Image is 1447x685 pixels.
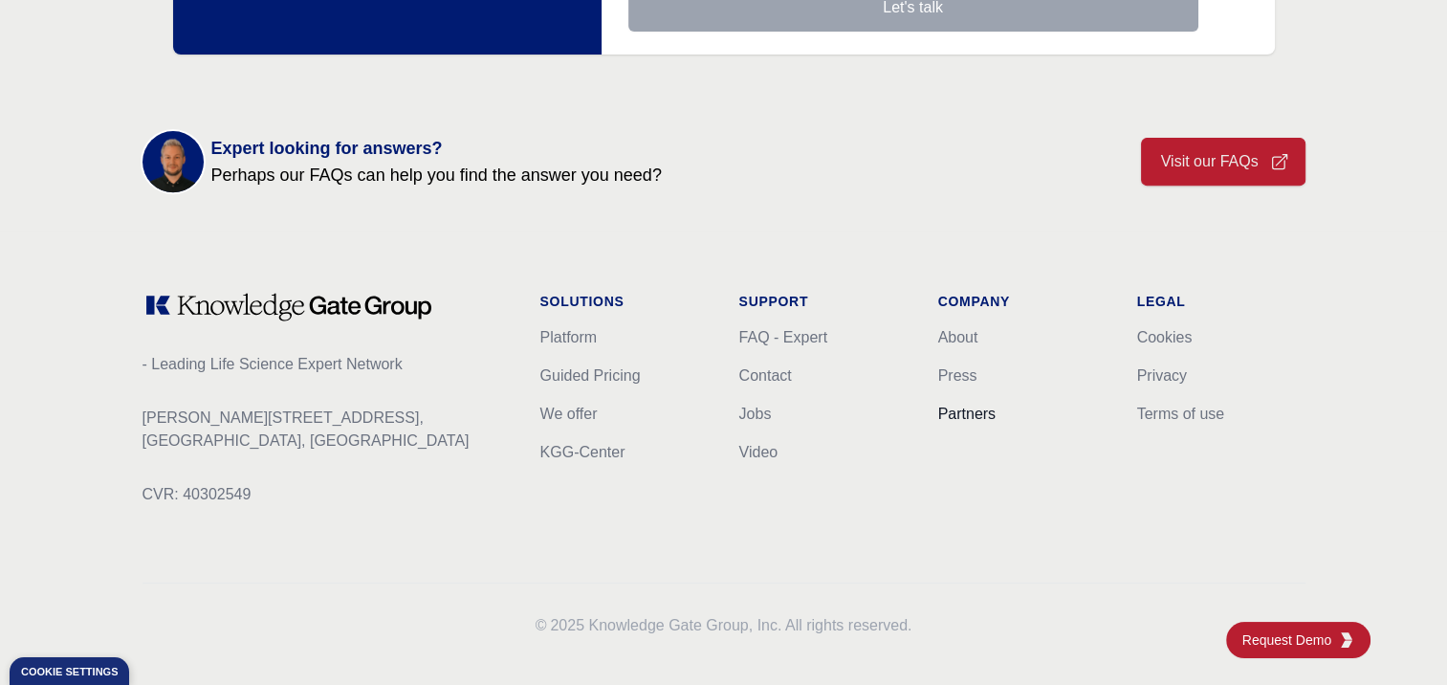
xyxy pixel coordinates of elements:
[1351,593,1447,685] iframe: Chat Widget
[938,292,1107,311] h1: Company
[143,614,1305,637] p: 2025 Knowledge Gate Group, Inc. All rights reserved.
[739,292,908,311] h1: Support
[938,367,977,384] a: Press
[143,353,510,376] p: - Leading Life Science Expert Network
[536,617,547,633] span: ©
[1141,138,1305,186] a: Visit our FAQs
[1339,632,1354,648] img: KGG
[211,162,662,188] span: Perhaps our FAQs can help you find the answer you need?
[540,329,598,345] a: Platform
[143,483,510,506] p: CVR: 40302549
[1226,622,1370,658] a: Request DemoKGG
[938,406,996,422] a: Partners
[739,406,772,422] a: Jobs
[739,444,778,460] a: Video
[938,329,978,345] a: About
[1137,406,1225,422] a: Terms of use
[21,667,118,677] div: Cookie settings
[540,444,625,460] a: KGG-Center
[1137,329,1193,345] a: Cookies
[540,292,709,311] h1: Solutions
[739,367,792,384] a: Contact
[1137,367,1187,384] a: Privacy
[540,367,641,384] a: Guided Pricing
[1137,292,1305,311] h1: Legal
[739,329,827,345] a: FAQ - Expert
[143,131,204,192] img: KOL management, KEE, Therapy area experts
[1242,630,1339,650] span: Request Demo
[540,406,598,422] a: We offer
[211,135,662,162] span: Expert looking for answers?
[143,407,510,453] p: [PERSON_NAME][STREET_ADDRESS], [GEOGRAPHIC_DATA], [GEOGRAPHIC_DATA]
